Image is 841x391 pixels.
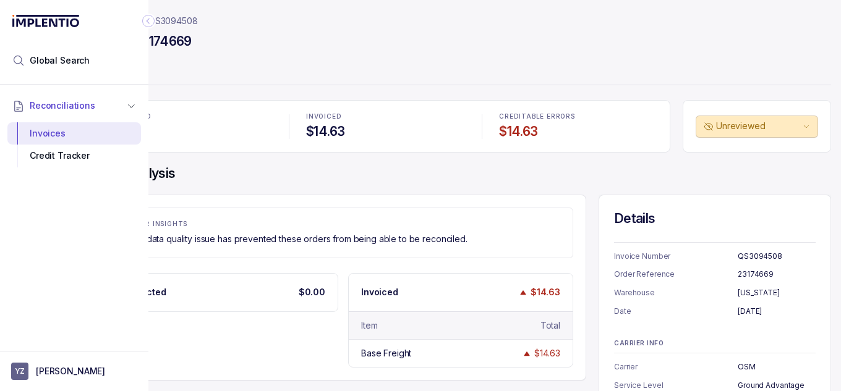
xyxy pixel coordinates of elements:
div: Base Freight [361,347,411,359]
div: Total [540,319,560,332]
h4: $14.63 [306,123,464,140]
p: QS3094508 [738,250,816,263]
p: ERROR INSIGHTS [126,221,560,228]
p: $14.63 [531,286,560,298]
p: Invoice Number [614,250,738,263]
p: A data quality issue has prevented these orders from being able to be reconciled. [139,233,467,245]
p: [PERSON_NAME] [36,365,105,377]
div: Reconciliations [7,120,141,170]
div: Invoices [17,122,131,145]
p: CARRIER INFO [614,340,816,347]
p: INVOICED [306,113,464,120]
p: $0.00 [299,286,325,298]
nav: breadcrumb [100,15,198,27]
p: Carrier [614,361,738,373]
h4: $14.63 [499,123,657,140]
h4: - [113,123,271,140]
p: [DATE] [738,305,816,317]
a: QS3094508 [148,15,198,27]
p: Parcel [100,59,831,84]
p: [US_STATE] [738,287,816,299]
p: EXPECTED [113,113,271,120]
p: Date [614,305,738,317]
p: Invoiced [361,286,398,298]
button: Unreviewed [696,116,818,138]
p: Unreviewed [716,120,800,132]
span: User initials [11,363,28,380]
button: Reconciliations [7,92,141,119]
img: trend image [518,288,528,297]
p: Warehouse [614,287,738,299]
h4: Details [614,210,816,227]
img: trend image [522,349,532,358]
p: CREDITABLE ERRORS [499,113,657,120]
span: Global Search [30,54,90,67]
h4: Fee Analysis [100,165,831,182]
div: Item [361,319,377,332]
div: $14.63 [534,347,560,359]
span: Reconciliations [30,99,95,112]
div: Credit Tracker [17,145,131,167]
p: Order Reference [614,268,738,280]
div: Collapse Icon [141,14,156,28]
ul: Information Summary [614,250,816,317]
p: OSM [738,361,816,373]
button: User initials[PERSON_NAME] [11,363,137,380]
p: 23174669 [738,268,816,280]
